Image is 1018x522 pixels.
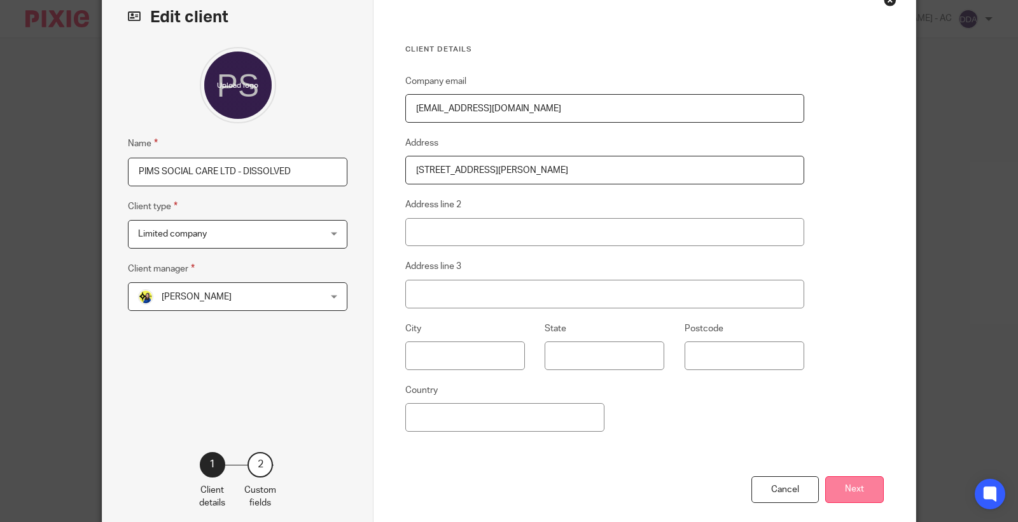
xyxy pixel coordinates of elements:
[685,322,723,335] label: Postcode
[405,75,466,88] label: Company email
[248,452,273,477] div: 2
[162,292,232,301] span: [PERSON_NAME]
[405,384,438,397] label: Country
[405,137,438,149] label: Address
[128,6,347,28] h2: Edit client
[545,322,566,335] label: State
[244,484,276,510] p: Custom fields
[128,199,178,214] label: Client type
[138,289,153,305] img: Bobo-Starbridge%201.jpg
[405,260,461,273] label: Address line 3
[825,476,884,504] button: Next
[405,198,461,211] label: Address line 2
[199,484,225,510] p: Client details
[200,452,225,477] div: 1
[405,45,804,55] h3: Client details
[128,261,195,276] label: Client manager
[405,322,421,335] label: City
[128,136,158,151] label: Name
[138,230,207,238] span: Limited company
[751,476,819,504] div: Cancel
